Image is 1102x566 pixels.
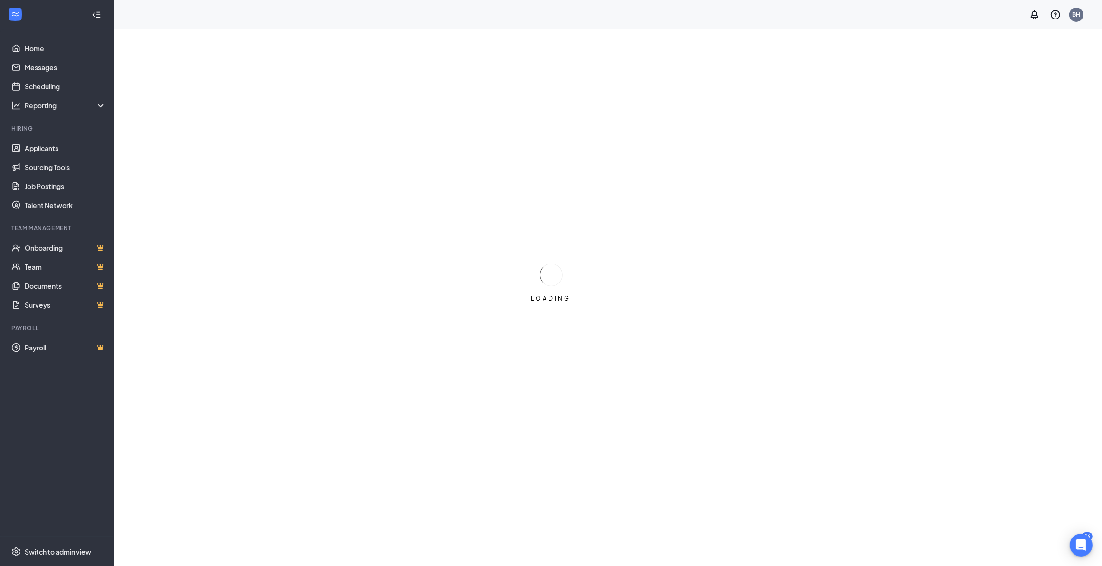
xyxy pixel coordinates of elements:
[25,177,106,196] a: Job Postings
[25,101,106,110] div: Reporting
[25,295,106,314] a: SurveysCrown
[11,124,104,132] div: Hiring
[1029,9,1040,20] svg: Notifications
[11,101,21,110] svg: Analysis
[1050,9,1061,20] svg: QuestionInfo
[25,139,106,158] a: Applicants
[25,77,106,96] a: Scheduling
[25,547,91,557] div: Switch to admin view
[11,547,21,557] svg: Settings
[1082,532,1093,540] div: 26
[11,224,104,232] div: Team Management
[25,257,106,276] a: TeamCrown
[1070,534,1093,557] div: Open Intercom Messenger
[527,294,575,302] div: LOADING
[1073,10,1081,19] div: BH
[25,196,106,215] a: Talent Network
[11,324,104,332] div: Payroll
[25,158,106,177] a: Sourcing Tools
[10,9,20,19] svg: WorkstreamLogo
[25,276,106,295] a: DocumentsCrown
[25,338,106,357] a: PayrollCrown
[25,58,106,77] a: Messages
[25,238,106,257] a: OnboardingCrown
[25,39,106,58] a: Home
[92,10,101,19] svg: Collapse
